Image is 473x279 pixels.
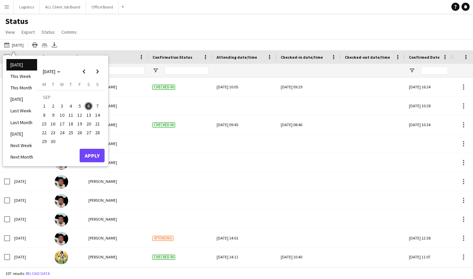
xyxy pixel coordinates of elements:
[66,111,75,119] button: 11-09-2025
[88,254,117,259] span: [PERSON_NAME]
[40,65,63,78] button: Choose month and year
[91,65,104,78] button: Next month
[49,120,57,128] span: 16
[88,235,117,241] span: [PERSON_NAME]
[67,120,75,128] span: 18
[40,93,102,102] td: SEP
[55,213,68,226] img: Akeel Mahmood
[85,120,93,128] span: 20
[217,248,273,266] div: [DATE] 14:11
[49,128,57,137] button: 23-09-2025
[52,81,54,87] span: T
[405,78,452,96] div: [DATE] 16:24
[43,81,46,87] span: M
[58,120,66,128] span: 17
[6,151,37,163] li: Next Month
[55,175,68,189] img: Akeel Mahmood
[49,129,57,137] span: 23
[88,217,117,222] span: [PERSON_NAME]
[40,137,49,146] button: 29-09-2025
[101,66,144,75] input: Name Filter Input
[19,28,37,36] a: Export
[93,111,102,119] button: 14-09-2025
[84,102,93,110] button: 06-09-2025
[75,111,84,119] button: 12-09-2025
[84,128,93,137] button: 27-09-2025
[85,102,93,110] span: 6
[76,120,84,128] span: 19
[152,67,159,74] button: Open Filter Menu
[6,82,37,93] li: This Month
[93,129,102,137] span: 28
[55,251,68,264] img: Alex Waddingham
[40,111,48,119] span: 8
[58,111,66,119] span: 10
[6,117,37,128] li: Last Month
[40,41,49,49] app-action-btn: Crew files as ZIP
[14,55,24,60] span: Date
[67,129,75,137] span: 25
[39,28,57,36] a: Status
[59,28,79,36] a: Comms
[93,111,102,119] span: 14
[49,102,57,110] button: 02-09-2025
[88,198,117,203] span: [PERSON_NAME]
[55,194,68,207] img: Akeel Mahmood
[40,138,48,146] span: 29
[405,248,452,266] div: [DATE] 11:07
[345,55,390,60] span: Checked-out date/time
[405,96,452,115] div: [DATE] 10:28
[281,78,337,96] div: [DATE] 09:29
[40,119,49,128] button: 15-09-2025
[55,55,66,60] span: Photo
[24,270,51,277] button: Reload data
[6,128,37,140] li: [DATE]
[49,138,57,146] span: 30
[58,111,66,119] button: 10-09-2025
[10,210,51,228] div: [DATE]
[67,111,75,119] span: 11
[31,41,39,49] app-action-btn: Print
[3,28,18,36] a: View
[152,236,173,241] span: Attending
[61,29,77,35] span: Comms
[40,102,48,110] span: 1
[85,129,93,137] span: 27
[60,81,64,87] span: W
[10,229,51,247] div: [DATE]
[409,55,440,60] span: Confirmed Date
[217,115,273,134] div: [DATE] 09:45
[281,55,323,60] span: Checked-in date/time
[66,119,75,128] button: 18-09-2025
[6,140,37,151] li: Next Week
[421,66,448,75] input: Confirmed Date Filter Input
[40,111,49,119] button: 08-09-2025
[281,115,337,134] div: [DATE] 08:46
[84,111,93,119] button: 13-09-2025
[93,120,102,128] span: 21
[6,93,37,105] li: [DATE]
[84,119,93,128] button: 20-09-2025
[49,119,57,128] button: 16-09-2025
[80,149,105,162] button: Apply
[40,129,48,137] span: 22
[5,29,15,35] span: View
[67,102,75,110] span: 4
[58,102,66,110] button: 03-09-2025
[96,81,99,87] span: S
[50,41,58,49] app-action-btn: Export XLSX
[49,111,57,119] button: 09-09-2025
[43,68,55,75] span: [DATE]
[69,81,72,87] span: T
[217,55,257,60] span: Attending date/time
[40,102,49,110] button: 01-09-2025
[58,129,66,137] span: 24
[3,41,25,49] button: [DATE]
[88,55,99,60] span: Name
[58,102,66,110] span: 3
[66,128,75,137] button: 25-09-2025
[14,0,40,13] button: Logistics
[281,248,337,266] div: [DATE] 10:40
[75,128,84,137] button: 26-09-2025
[217,229,273,247] div: [DATE] 14:01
